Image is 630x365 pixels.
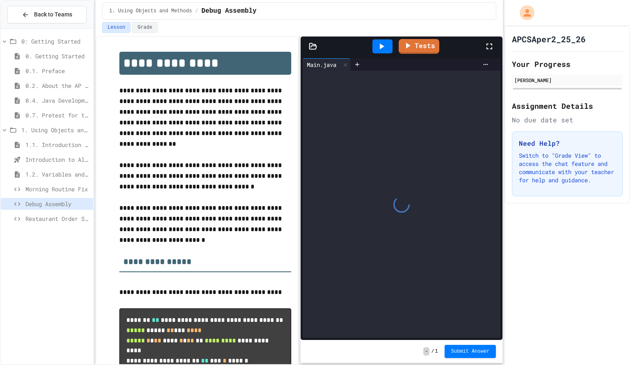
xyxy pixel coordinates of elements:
h3: Need Help? [519,138,616,148]
h2: Your Progress [512,58,623,70]
button: Back to Teams [7,6,87,23]
span: Back to Teams [34,10,72,19]
span: 0: Getting Started [21,37,90,46]
span: 0.7. Pretest for the AP CSA Exam [25,111,90,119]
button: Grade [132,22,157,33]
button: Lesson [102,22,130,33]
h1: APCSAper2_25_26 [512,33,586,45]
span: / [431,348,434,355]
span: - [423,347,429,356]
div: Main.java [303,60,340,69]
h2: Assignment Details [512,100,623,112]
span: / [195,8,198,14]
a: Tests [399,39,439,54]
span: 1. Using Objects and Methods [21,126,90,134]
div: Main.java [303,58,351,71]
div: No due date set [512,115,623,125]
span: Debug Assembly [201,6,256,16]
span: 1. Using Objects and Methods [109,8,192,14]
span: Restaurant Order System [25,214,90,223]
span: 0.4. Java Development Environments [25,96,90,105]
span: Introduction to Algorithms, Programming, and Compilers [25,155,90,164]
span: 0.2. About the AP CSA Exam [25,81,90,90]
button: Submit Answer [445,345,496,358]
p: Switch to "Grade View" to access the chat feature and communicate with your teacher for help and ... [519,152,616,184]
span: 0.1. Preface [25,67,90,75]
div: My Account [511,3,536,22]
span: 0. Getting Started [25,52,90,60]
div: [PERSON_NAME] [514,76,620,84]
span: 1 [435,348,438,355]
span: 1.2. Variables and Data Types [25,170,90,179]
span: Debug Assembly [25,200,90,208]
span: Morning Routine Fix [25,185,90,193]
span: 1.1. Introduction to Algorithms, Programming, and Compilers [25,140,90,149]
span: Submit Answer [451,348,490,355]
